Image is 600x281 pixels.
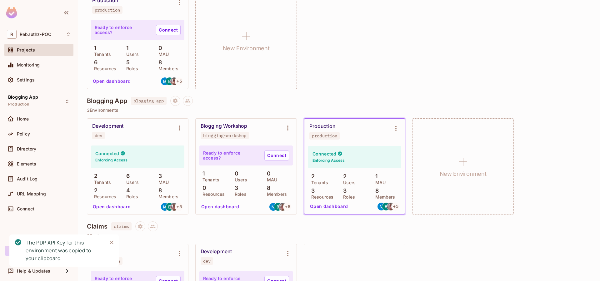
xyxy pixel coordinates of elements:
[177,205,182,209] span: + 5
[199,177,219,182] p: Tenants
[170,203,178,211] img: bernhard.schreder@gmail.com
[387,203,395,210] img: bernhard.schreder@gmail.com
[166,203,173,211] img: fras.bostjan@gmail.com
[340,180,356,185] p: Users
[26,239,102,262] div: The PDP API Key for this environment was copied to your clipboard.
[223,44,270,53] h1: New Environment
[282,122,294,134] button: Environment settings
[264,185,270,191] p: 8
[17,116,29,121] span: Home
[199,202,242,212] button: Open dashboard
[340,195,355,200] p: Roles
[440,169,487,179] h1: New Environment
[203,259,211,264] div: dev
[155,194,178,199] p: Members
[308,173,315,180] p: 2
[199,192,225,197] p: Resources
[123,66,138,71] p: Roles
[92,123,123,129] div: Development
[372,173,377,180] p: 1
[91,45,96,51] p: 1
[95,157,127,163] h6: Enforcing Access
[264,177,277,182] p: MAU
[91,59,97,66] p: 6
[201,123,247,129] div: Blogging Workshop
[7,30,17,39] span: R
[95,7,120,12] div: production
[17,62,40,67] span: Monitoring
[201,249,232,255] div: Development
[91,187,97,194] p: 2
[156,25,181,35] a: Connect
[90,202,133,212] button: Open dashboard
[340,188,347,194] p: 3
[372,180,386,185] p: MAU
[123,45,128,51] p: 1
[264,170,271,177] p: 0
[232,192,247,197] p: Roles
[17,77,35,82] span: Settings
[264,192,287,197] p: Members
[232,170,238,177] p: 0
[91,194,116,199] p: Resources
[6,7,17,18] img: SReyMgAAAABJRU5ErkJggg==
[155,187,162,194] p: 8
[173,247,186,260] button: Environment settings
[20,32,51,37] span: Workspace: Rebauthz-POC
[91,173,97,179] p: 2
[308,195,333,200] p: Resources
[269,203,277,211] img: maxim.tng@gmail.com
[87,233,591,238] p: 2 Environments
[161,203,169,211] img: maxim.tng@gmail.com
[91,180,111,185] p: Tenants
[123,59,130,66] p: 5
[199,185,206,191] p: 0
[282,247,294,260] button: Environment settings
[203,133,246,138] div: blogging-workshop
[232,177,247,182] p: Users
[155,180,169,185] p: MAU
[390,122,402,135] button: Environment settings
[123,180,139,185] p: Users
[312,133,337,138] div: production
[309,123,335,130] div: Production
[123,173,130,179] p: 6
[177,79,182,83] span: + 5
[232,185,238,191] p: 3
[173,122,186,134] button: Environment settings
[279,203,287,211] img: bernhard.schreder@gmail.com
[308,188,315,194] p: 3
[131,97,167,105] span: blogging-app
[91,52,111,57] p: Tenants
[170,99,180,105] span: Project settings
[95,133,102,138] div: dev
[377,203,385,210] img: maxim.tng@gmail.com
[17,176,37,181] span: Audit Log
[123,52,139,57] p: Users
[155,45,162,51] p: 0
[135,224,145,230] span: Project settings
[199,170,205,177] p: 1
[17,191,46,196] span: URL Mapping
[312,158,345,163] h6: Enforcing Access
[87,223,107,230] h4: Claims
[170,77,178,85] img: bernhard.schreder@gmail.com
[17,146,36,151] span: Directory
[95,25,151,35] p: Ready to enforce access?
[111,222,132,230] span: claims
[161,77,169,85] img: maxim.tng@gmail.com
[107,238,116,247] button: Close
[8,102,30,107] span: Production
[87,97,127,105] h4: Blogging App
[155,52,169,57] p: MAU
[17,161,36,166] span: Elements
[203,150,259,160] p: Ready to enforce access?
[155,59,162,66] p: 8
[307,201,351,211] button: Open dashboard
[155,66,178,71] p: Members
[274,203,282,211] img: fras.bostjan@gmail.com
[340,173,347,180] p: 2
[382,203,390,210] img: fras.bostjan@gmail.com
[312,151,336,157] h4: Connected
[87,108,591,113] p: 3 Environments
